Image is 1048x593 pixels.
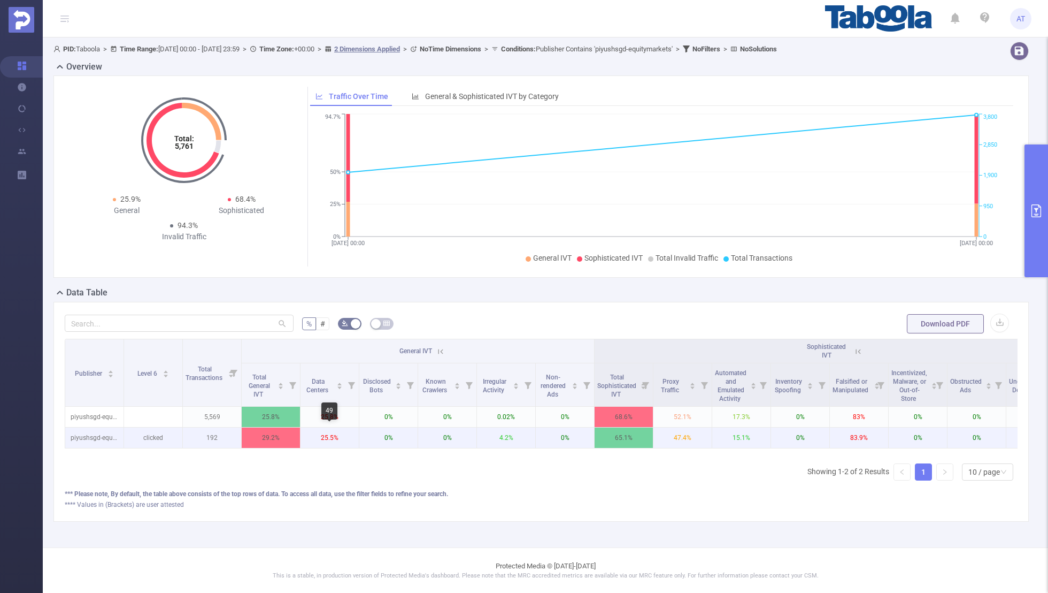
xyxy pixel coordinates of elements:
[330,201,341,208] tspan: 25%
[807,381,813,387] div: Sort
[278,381,284,387] div: Sort
[65,407,124,427] p: piyushsgd-equitymarkets
[100,45,110,53] span: >
[69,205,184,216] div: General
[183,428,241,448] p: 192
[899,469,905,475] i: icon: left
[915,463,932,481] li: 1
[278,381,284,384] i: icon: caret-up
[720,45,730,53] span: >
[163,373,168,376] i: icon: caret-down
[985,381,991,384] i: icon: caret-up
[325,114,341,121] tspan: 94.7%
[127,231,242,242] div: Invalid Traffic
[873,363,888,406] i: Filter menu
[653,407,712,427] p: 52.1%
[775,378,803,394] span: Inventory Spoofing
[285,363,300,406] i: Filter menu
[336,381,343,387] div: Sort
[403,363,418,406] i: Filter menu
[936,463,953,481] li: Next Page
[889,428,947,448] p: 0%
[186,366,224,382] span: Total Transactions
[653,428,712,448] p: 47.4%
[1009,378,1044,394] span: Undisclosed Detection
[520,363,535,406] i: Filter menu
[300,428,359,448] p: 25.5%
[359,428,418,448] p: 0%
[400,45,410,53] span: >
[321,402,337,420] div: 49
[163,369,168,372] i: icon: caret-up
[314,45,325,53] span: >
[418,428,476,448] p: 0%
[107,369,113,372] i: icon: caret-up
[481,45,491,53] span: >
[120,45,158,53] b: Time Range:
[513,385,519,388] i: icon: caret-down
[807,385,813,388] i: icon: caret-down
[65,500,1018,510] div: **** Values in (Brackets) are user attested
[53,45,63,52] i: icon: user
[242,428,300,448] p: 29.2%
[137,370,159,377] span: Level 6
[420,45,481,53] b: No Time Dimensions
[690,385,696,388] i: icon: caret-down
[395,381,402,387] div: Sort
[300,407,359,427] p: 25.8%
[501,45,673,53] span: Publisher Contains 'piyushsgd-equitymarkets'
[595,428,653,448] p: 65.1%
[337,385,343,388] i: icon: caret-down
[712,407,770,427] p: 17.3%
[673,45,683,53] span: >
[315,93,323,100] i: icon: line-chart
[991,363,1006,406] i: Filter menu
[712,428,770,448] p: 15.1%
[53,45,777,53] span: Taboola [DATE] 00:00 - [DATE] 23:59 +00:00
[242,407,300,427] p: 25.8%
[740,45,777,53] b: No Solutions
[983,172,997,179] tspan: 1,900
[66,60,102,73] h2: Overview
[383,320,390,326] i: icon: table
[320,320,325,328] span: #
[731,254,792,262] span: Total Transactions
[342,320,348,326] i: icon: bg-colors
[983,141,997,148] tspan: 2,850
[107,369,114,375] div: Sort
[337,381,343,384] i: icon: caret-up
[501,45,536,53] b: Conditions :
[915,464,931,480] a: 1
[124,428,182,448] p: clicked
[396,381,402,384] i: icon: caret-up
[425,92,559,101] span: General & Sophisticated IVT by Category
[396,385,402,388] i: icon: caret-down
[572,385,578,388] i: icon: caret-down
[690,381,696,384] i: icon: caret-up
[454,381,460,384] i: icon: caret-up
[107,373,113,376] i: icon: caret-down
[807,463,889,481] li: Showing 1-2 of 2 Results
[950,378,982,394] span: Obstructed Ads
[477,428,535,448] p: 4.2%
[422,378,449,394] span: Known Crawlers
[942,469,948,475] i: icon: right
[814,363,829,406] i: Filter menu
[985,385,991,388] i: icon: caret-down
[399,347,432,355] span: General IVT
[454,381,460,387] div: Sort
[771,407,829,427] p: 0%
[947,407,1006,427] p: 0%
[363,378,391,394] span: Disclosed Bots
[572,381,578,384] i: icon: caret-up
[306,378,330,394] span: Data Centers
[807,381,813,384] i: icon: caret-up
[513,381,519,387] div: Sort
[656,254,718,262] span: Total Invalid Traffic
[183,407,241,427] p: 5,569
[597,374,636,398] span: Total Sophisticated IVT
[1000,469,1007,476] i: icon: down
[178,221,198,230] span: 94.3%
[715,369,746,402] span: Automated and Emulated Activity
[661,378,681,394] span: Proxy Traffic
